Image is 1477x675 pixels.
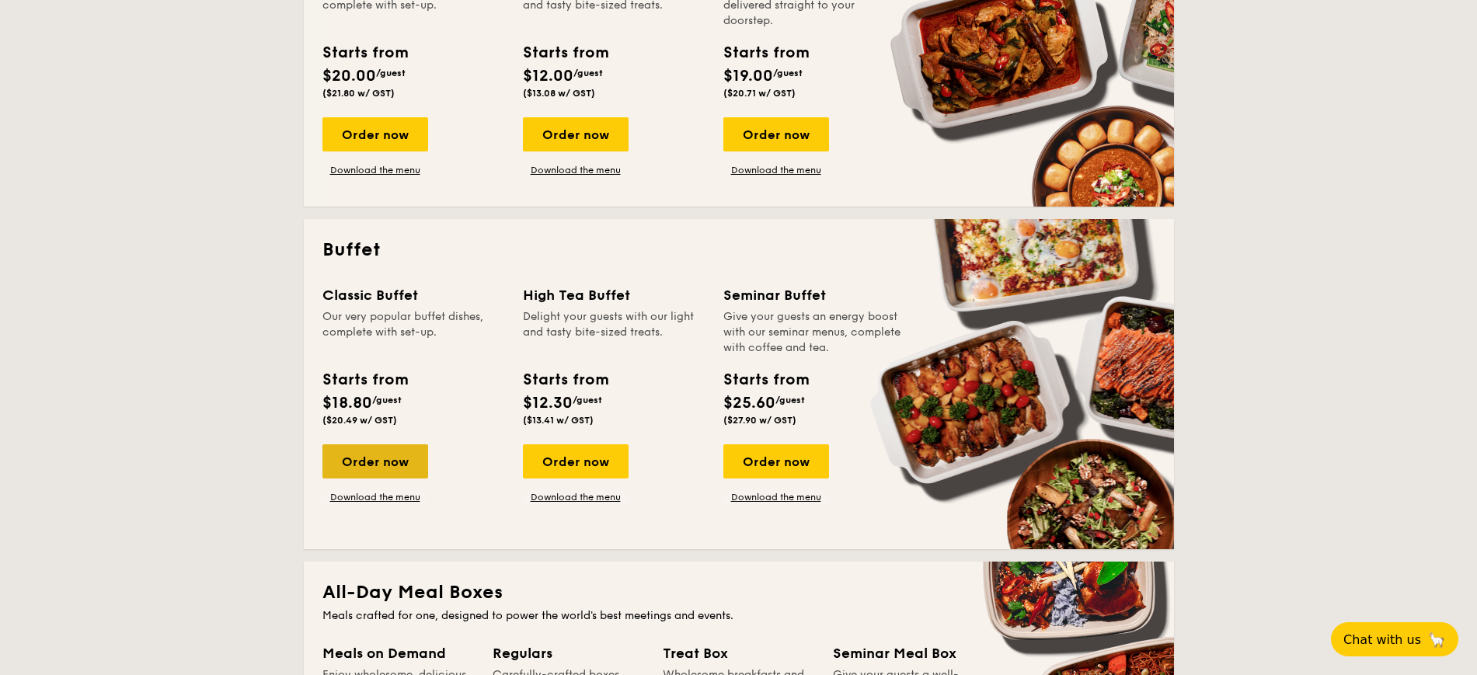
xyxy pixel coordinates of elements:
div: Starts from [523,368,608,391]
span: $12.30 [523,394,573,412]
span: $25.60 [723,394,775,412]
a: Download the menu [322,491,428,503]
span: ($20.49 w/ GST) [322,415,397,426]
div: Starts from [523,41,608,64]
a: Download the menu [723,491,829,503]
span: ($27.90 w/ GST) [723,415,796,426]
span: $12.00 [523,67,573,85]
span: /guest [573,395,602,405]
span: ($13.41 w/ GST) [523,415,594,426]
span: $20.00 [322,67,376,85]
div: Starts from [723,368,808,391]
div: Meals crafted for one, designed to power the world's best meetings and events. [322,608,1155,624]
span: /guest [773,68,803,78]
span: /guest [775,395,805,405]
div: Order now [322,117,428,151]
div: Treat Box [663,642,814,664]
a: Download the menu [523,164,629,176]
a: Download the menu [723,164,829,176]
div: Our very popular buffet dishes, complete with set-up. [322,309,504,356]
span: $19.00 [723,67,773,85]
div: Delight your guests with our light and tasty bite-sized treats. [523,309,705,356]
div: Seminar Buffet [723,284,905,306]
button: Chat with us🦙 [1331,622,1458,656]
span: Chat with us [1343,632,1421,647]
a: Download the menu [322,164,428,176]
div: Starts from [322,368,407,391]
div: Order now [322,444,428,478]
span: /guest [376,68,406,78]
span: /guest [372,395,402,405]
a: Download the menu [523,491,629,503]
div: Order now [723,117,829,151]
div: Order now [523,117,629,151]
div: Classic Buffet [322,284,504,306]
span: ($20.71 w/ GST) [723,88,796,99]
div: Give your guests an energy boost with our seminar menus, complete with coffee and tea. [723,309,905,356]
div: Starts from [322,41,407,64]
h2: All-Day Meal Boxes [322,580,1155,605]
div: Order now [523,444,629,478]
span: 🦙 [1427,631,1446,649]
span: $18.80 [322,394,372,412]
div: Order now [723,444,829,478]
div: Regulars [493,642,644,664]
div: High Tea Buffet [523,284,705,306]
div: Starts from [723,41,808,64]
div: Meals on Demand [322,642,474,664]
span: /guest [573,68,603,78]
h2: Buffet [322,238,1155,263]
span: ($21.80 w/ GST) [322,88,395,99]
div: Seminar Meal Box [833,642,984,664]
span: ($13.08 w/ GST) [523,88,595,99]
